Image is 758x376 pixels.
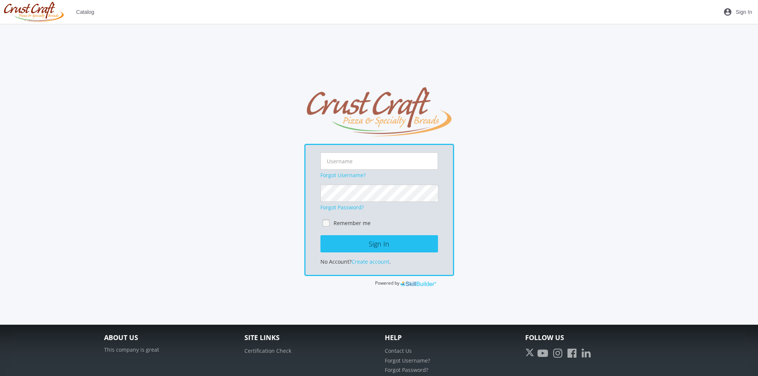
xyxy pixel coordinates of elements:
a: Certification Check [244,347,291,354]
h4: Help [385,334,514,342]
mat-icon: account_circle [723,7,732,16]
a: Forgot Password? [320,204,364,211]
button: Sign In [320,235,438,252]
h4: About Us [104,334,233,342]
a: Forgot Username? [385,357,430,364]
img: SkillBuilder [400,280,437,287]
label: Remember me [334,219,371,227]
a: Forgot Password? [385,366,428,373]
span: Sign In [736,5,752,19]
span: Powered by [375,280,399,286]
span: No Account? . [320,258,391,265]
input: Username [320,152,438,170]
a: Contact Us [385,347,412,354]
h4: Follow Us [525,334,654,342]
p: This company is great [104,346,233,354]
a: Create account [351,258,389,265]
a: Forgot Username? [320,172,366,179]
h4: Site Links [244,334,374,342]
span: Catalog [76,5,94,19]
